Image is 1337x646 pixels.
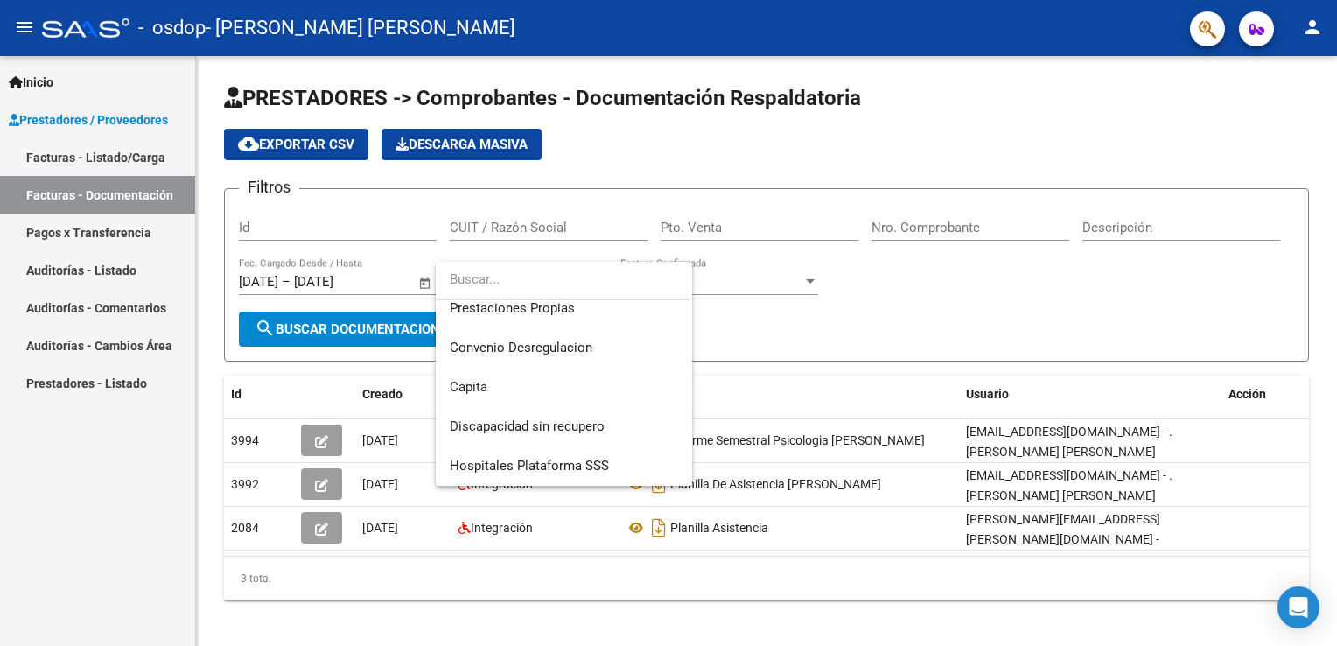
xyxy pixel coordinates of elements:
[450,418,605,434] span: Discapacidad sin recupero
[450,379,487,395] span: Capita
[450,458,609,474] span: Hospitales Plataforma SSS
[1277,586,1319,628] div: Open Intercom Messenger
[450,300,575,316] span: Prestaciones Propias
[450,340,592,355] span: Convenio Desregulacion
